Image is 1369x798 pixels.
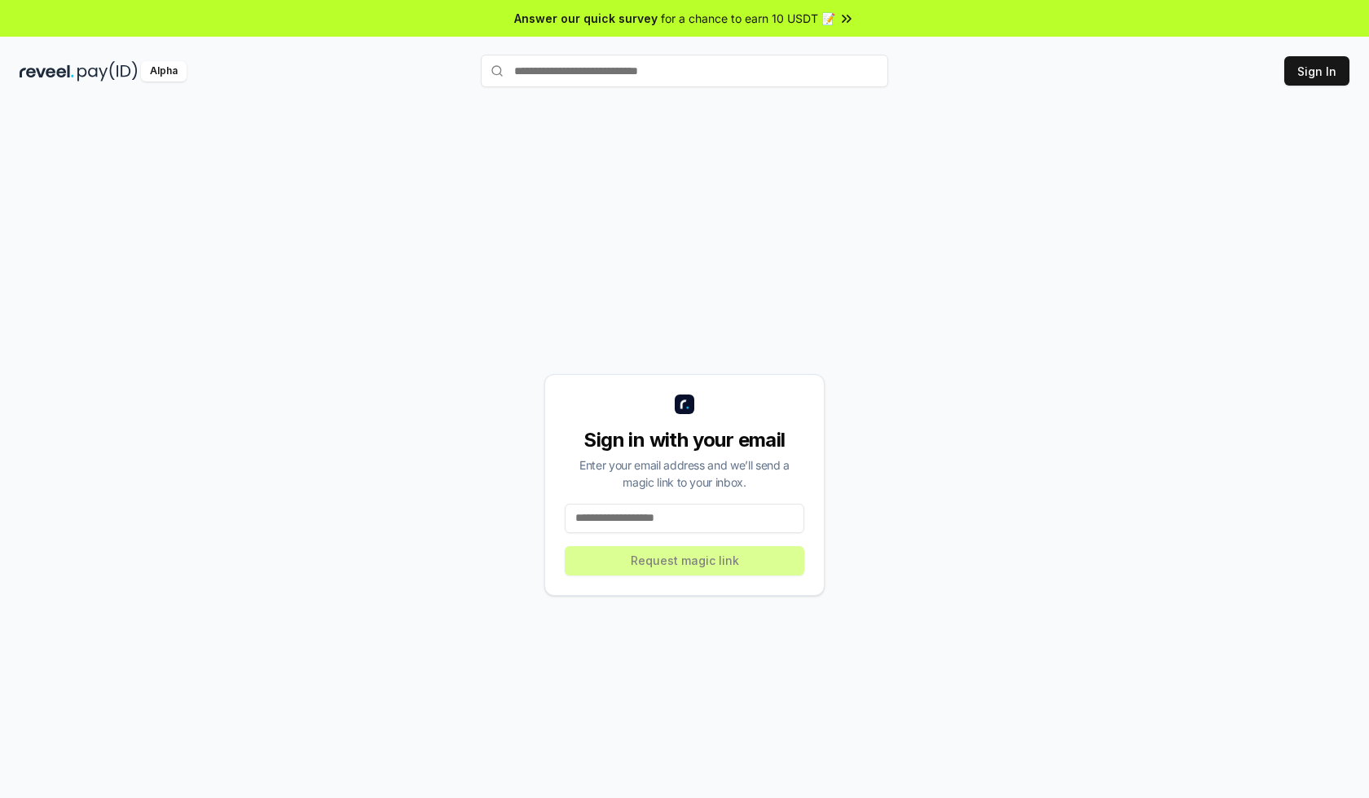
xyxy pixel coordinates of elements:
[514,10,658,27] span: Answer our quick survey
[1284,56,1349,86] button: Sign In
[20,61,74,82] img: reveel_dark
[565,427,804,453] div: Sign in with your email
[675,395,694,414] img: logo_small
[77,61,138,82] img: pay_id
[661,10,835,27] span: for a chance to earn 10 USDT 📝
[565,456,804,491] div: Enter your email address and we’ll send a magic link to your inbox.
[141,61,187,82] div: Alpha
